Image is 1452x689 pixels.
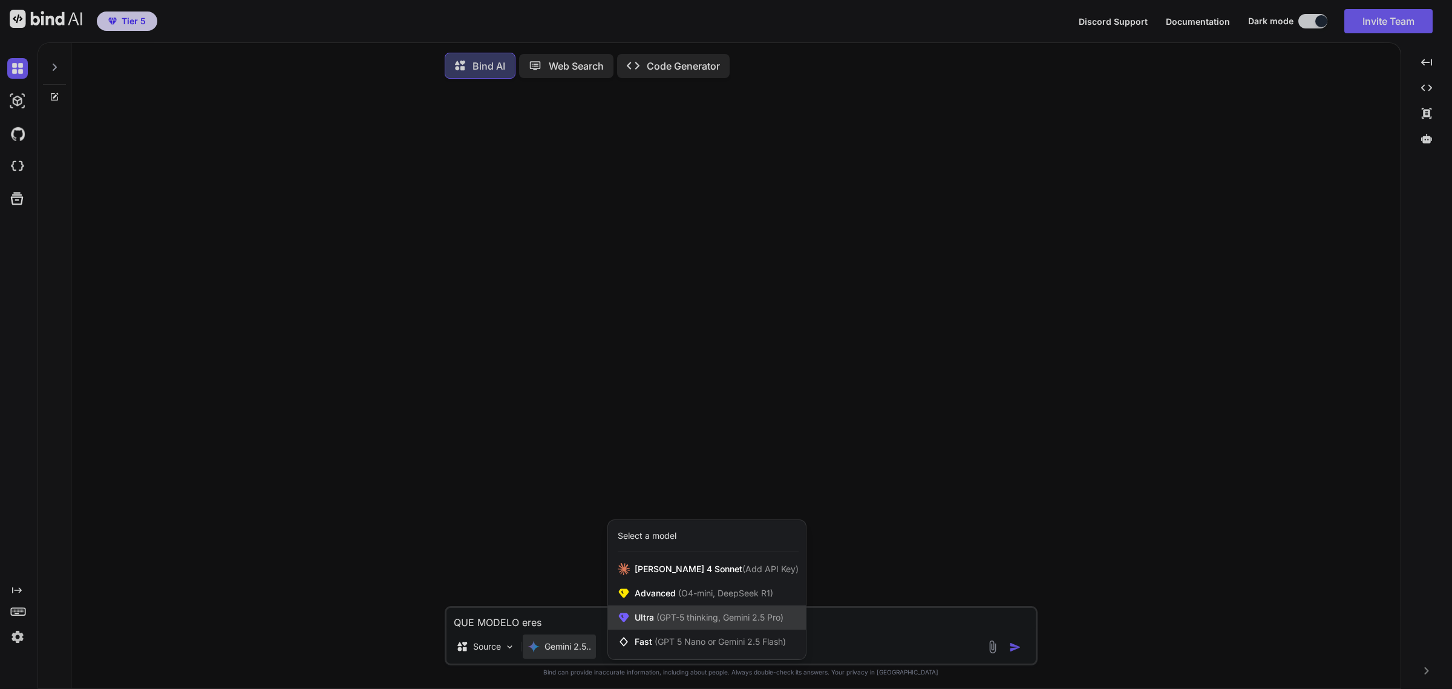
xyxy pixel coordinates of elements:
[676,588,773,598] span: (O4-mini, DeepSeek R1)
[635,612,783,624] span: Ultra
[635,587,773,599] span: Advanced
[654,612,783,622] span: (GPT-5 thinking, Gemini 2.5 Pro)
[618,530,676,542] div: Select a model
[635,636,786,648] span: Fast
[635,563,799,575] span: [PERSON_NAME] 4 Sonnet
[655,636,786,647] span: (GPT 5 Nano or Gemini 2.5 Flash)
[742,564,799,574] span: (Add API Key)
